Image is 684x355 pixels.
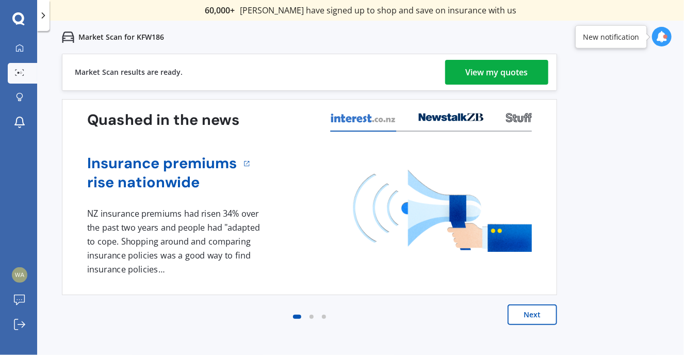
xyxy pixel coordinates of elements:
img: media image [353,170,532,252]
a: View my quotes [445,60,548,85]
img: 597c26a4e8777c92d77e4ad926f931a8 [12,267,27,283]
img: car.f15378c7a67c060ca3f3.svg [62,31,74,43]
p: Market Scan for KFW186 [78,32,164,42]
div: View my quotes [466,60,528,85]
button: Next [508,304,557,325]
div: NZ insurance premiums had risen 34% over the past two years and people had "adapted to cope. Shop... [87,207,264,276]
div: New notification [583,31,639,42]
h3: Quashed in the news [87,111,239,130]
a: Insurance premiums [87,154,237,173]
a: rise nationwide [87,173,237,192]
div: Market Scan results are ready. [75,54,183,90]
